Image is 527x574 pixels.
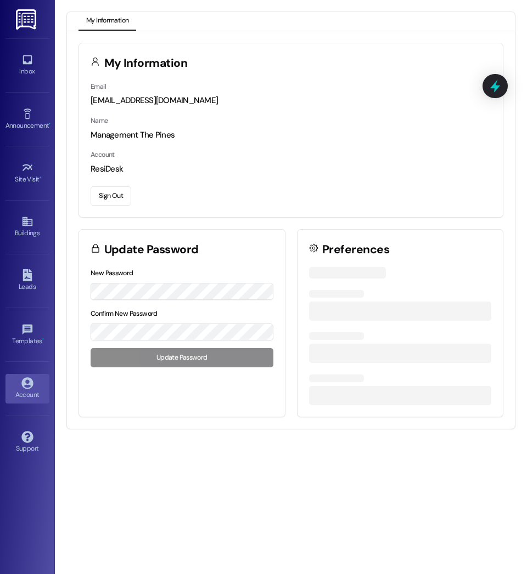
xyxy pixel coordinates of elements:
a: Account [5,374,49,403]
label: Email [91,82,106,91]
label: New Password [91,269,133,277]
span: • [40,174,41,181]
button: Sign Out [91,186,131,206]
a: Templates • [5,320,49,350]
h3: Preferences [322,244,389,255]
span: • [49,120,51,128]
label: Confirm New Password [91,309,158,318]
div: Management The Pines [91,129,491,141]
a: Buildings [5,212,49,242]
img: ResiDesk Logo [16,9,38,30]
a: Inbox [5,50,49,80]
div: [EMAIL_ADDRESS][DOMAIN_NAME] [91,95,491,106]
label: Name [91,116,108,125]
div: ResiDesk [91,163,491,175]
a: Leads [5,266,49,295]
h3: Update Password [104,244,199,255]
label: Account [91,150,115,159]
span: • [42,336,44,343]
a: Site Visit • [5,158,49,188]
button: My Information [79,12,136,31]
h3: My Information [104,58,188,69]
a: Support [5,428,49,457]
